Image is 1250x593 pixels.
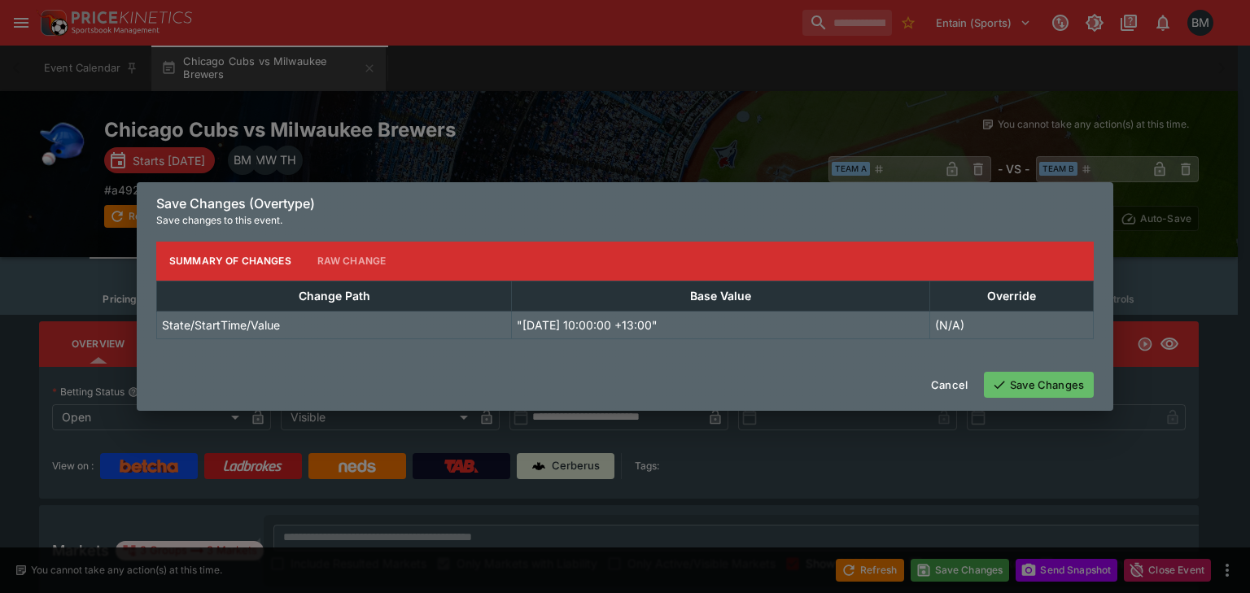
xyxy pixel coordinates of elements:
[156,195,1094,212] h6: Save Changes (Overtype)
[921,372,977,398] button: Cancel
[156,212,1094,229] p: Save changes to this event.
[512,311,929,338] td: "[DATE] 10:00:00 +13:00"
[162,316,280,334] p: State/StartTime/Value
[157,281,512,311] th: Change Path
[929,311,1094,338] td: (N/A)
[984,372,1094,398] button: Save Changes
[304,242,400,281] button: Raw Change
[512,281,929,311] th: Base Value
[929,281,1094,311] th: Override
[156,242,304,281] button: Summary of Changes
